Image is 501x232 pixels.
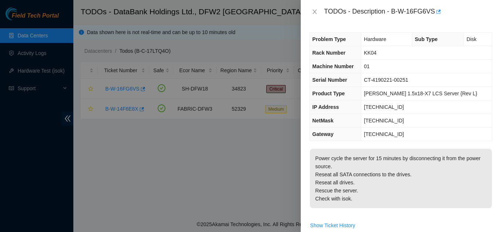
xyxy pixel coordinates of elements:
[312,91,345,96] span: Product Type
[312,36,346,42] span: Problem Type
[364,118,404,124] span: [TECHNICAL_ID]
[364,91,477,96] span: [PERSON_NAME] 1.5x18-X7 LCS Server {Rev L}
[364,63,370,69] span: 01
[415,36,438,42] span: Sub Type
[310,220,356,231] button: Show Ticket History
[467,36,476,42] span: Disk
[310,221,355,229] span: Show Ticket History
[324,6,492,18] div: TODOs - Description - B-W-16FG6VS
[364,131,404,137] span: [TECHNICAL_ID]
[312,63,354,69] span: Machine Number
[312,9,318,15] span: close
[312,50,345,56] span: Rack Number
[312,77,347,83] span: Serial Number
[364,104,404,110] span: [TECHNICAL_ID]
[310,149,492,208] p: Power cycle the server for 15 minutes by disconnecting it from the power source. Reseat all SATA ...
[310,8,320,15] button: Close
[364,50,376,56] span: KK04
[312,104,339,110] span: IP Address
[364,77,408,83] span: CT-4190221-00251
[312,118,334,124] span: NetMask
[312,131,334,137] span: Gateway
[364,36,386,42] span: Hardware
